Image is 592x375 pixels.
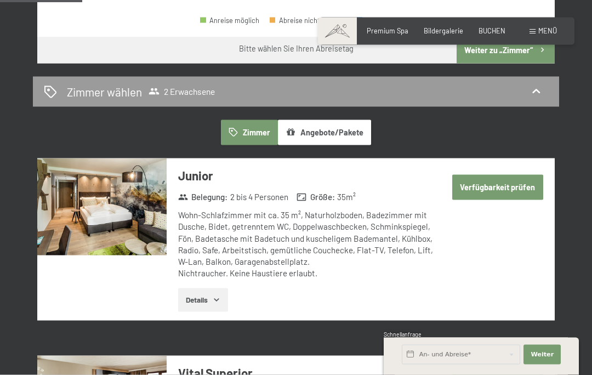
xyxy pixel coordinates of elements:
button: Weiter zu „Zimmer“ [457,37,555,64]
span: Weiter [531,350,554,359]
button: Zimmer [221,120,278,145]
div: Bitte wählen Sie Ihren Abreisetag [239,43,354,54]
strong: Größe : [297,191,335,203]
span: Schnellanfrage [384,331,422,338]
div: Wohn-Schlafzimmer mit ca. 35 m², Naturholzboden, Badezimmer mit Dusche, Bidet, getrenntem WC, Dop... [178,209,438,280]
span: 2 Erwachsene [149,86,215,97]
a: BUCHEN [479,26,505,35]
div: Abreise nicht möglich [270,17,346,24]
span: 2 bis 4 Personen [230,191,288,203]
a: Premium Spa [367,26,408,35]
img: mss_renderimg.php [37,158,167,255]
h3: Junior [178,167,438,184]
button: Verfügbarkeit prüfen [452,175,543,200]
button: Details [178,288,228,312]
button: Angebote/Pakete [278,120,371,145]
div: Anreise möglich [200,17,259,24]
h2: Zimmer wählen [67,84,142,100]
span: 35 m² [337,191,356,203]
span: Menü [538,26,557,35]
button: Weiter [523,345,561,365]
a: Bildergalerie [424,26,463,35]
strong: Belegung : [178,191,228,203]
